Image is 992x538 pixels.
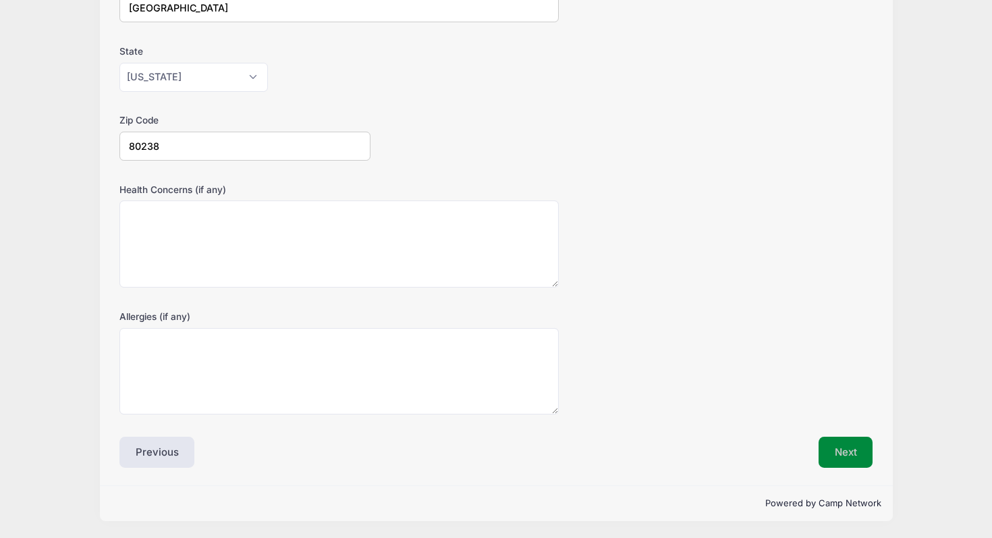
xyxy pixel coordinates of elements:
[119,45,370,58] label: State
[111,497,882,510] p: Powered by Camp Network
[819,437,873,468] button: Next
[119,310,370,323] label: Allergies (if any)
[119,132,370,161] input: xxxxx
[119,183,370,196] label: Health Concerns (if any)
[119,437,195,468] button: Previous
[119,113,370,127] label: Zip Code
